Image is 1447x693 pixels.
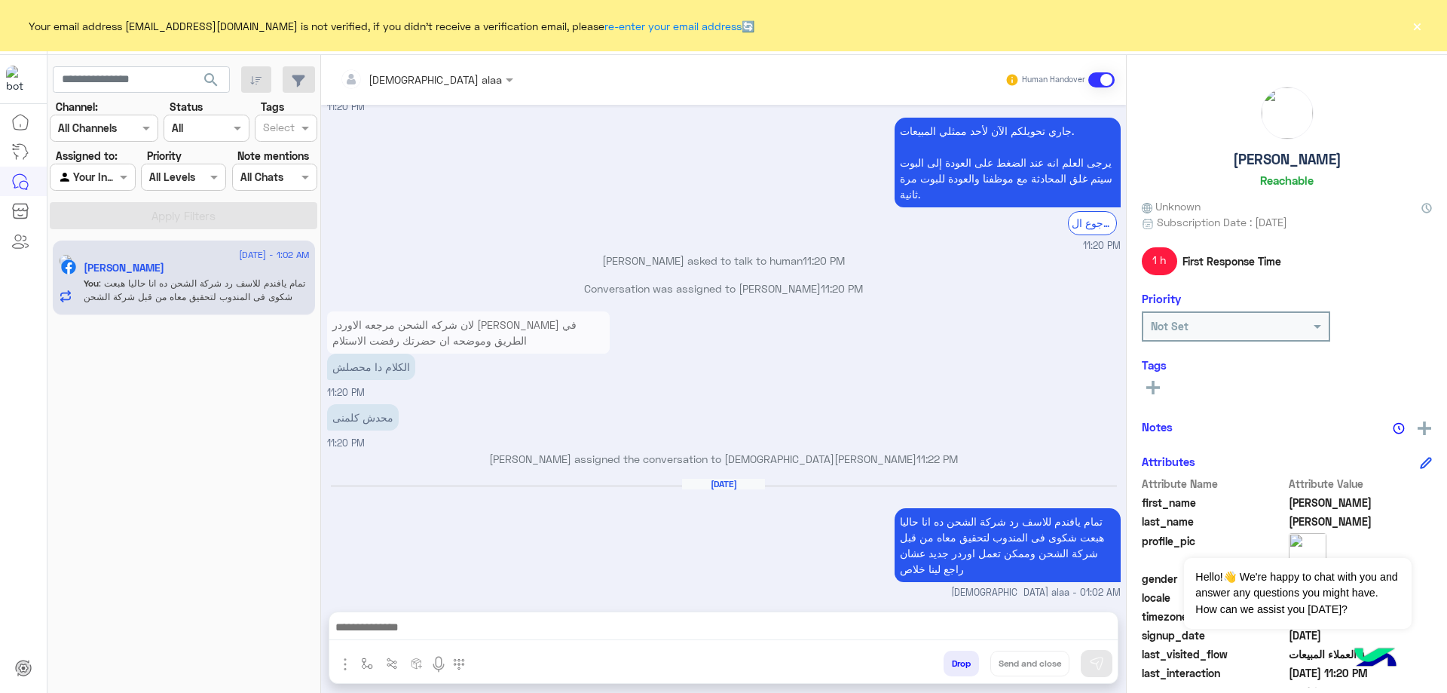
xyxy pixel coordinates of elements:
span: signup_date [1142,627,1286,643]
img: create order [411,658,423,670]
span: Attribute Value [1289,476,1433,492]
span: 11:20 PM [327,387,365,398]
span: 11:22 PM [916,452,958,465]
span: search [202,71,220,89]
small: Human Handover [1022,74,1085,86]
span: 2025-08-17T20:20:47.144Z [1289,665,1433,681]
span: [DEMOGRAPHIC_DATA] alaa - 01:02 AM [951,586,1121,600]
label: Note mentions [237,148,309,164]
img: picture [59,254,72,268]
img: notes [1393,422,1405,434]
p: 17/8/2025, 11:20 PM [327,404,399,431]
p: [PERSON_NAME] asked to talk to human [327,253,1121,268]
span: Hello!👋 We're happy to chat with you and answer any questions you might have. How can we assist y... [1184,558,1411,629]
img: Trigger scenario [386,658,398,670]
span: last_visited_flow [1142,646,1286,662]
p: [PERSON_NAME] assigned the conversation to [DEMOGRAPHIC_DATA][PERSON_NAME] [327,451,1121,467]
img: make a call [453,658,465,670]
h6: Priority [1142,292,1181,305]
span: 11:20 PM [821,282,863,295]
h6: Attributes [1142,455,1195,468]
span: Abdallah [1289,514,1433,529]
span: [DATE] - 1:02 AM [239,248,309,262]
button: search [193,66,230,99]
span: 11:20 PM [803,254,845,267]
p: 17/8/2025, 11:20 PM [895,118,1121,207]
label: Tags [261,99,284,115]
span: 11:20 PM [1083,239,1121,253]
img: send voice note [430,655,448,673]
img: add [1418,422,1431,435]
span: 2024-12-31T16:38:53.223Z [1289,627,1433,643]
label: Channel: [56,99,98,115]
h6: Tags [1142,358,1432,372]
img: 713415422032625 [6,66,33,93]
img: Facebook [61,259,76,274]
p: 18/8/2025, 1:02 AM [895,508,1121,582]
h6: Reachable [1260,173,1314,187]
span: 11:20 PM [327,437,365,449]
span: Your email address [EMAIL_ADDRESS][DOMAIN_NAME] is not verified, if you didn't receive a verifica... [29,18,754,34]
span: Unknown [1142,198,1201,214]
span: timezone [1142,609,1286,624]
div: الرجوع ال Bot [1068,211,1117,235]
span: profile_pic [1142,533,1286,568]
button: Trigger scenario [380,651,405,676]
span: last_name [1142,514,1286,529]
button: Apply Filters [50,202,317,229]
span: locale [1142,590,1286,606]
h5: [PERSON_NAME] [1233,151,1341,168]
span: last_interaction [1142,665,1286,681]
img: send attachment [336,655,354,673]
img: select flow [361,658,373,670]
span: gender [1142,571,1286,587]
div: Select [261,119,295,139]
img: picture [1262,87,1313,139]
button: select flow [355,651,380,676]
span: Attribute Name [1142,476,1286,492]
a: re-enter your email address [604,20,742,32]
span: خدمة العملاء المبيعات [1289,646,1433,662]
button: × [1409,18,1424,33]
button: Send and close [990,651,1069,676]
h6: [DATE] [682,479,765,489]
span: You [84,278,99,289]
button: create order [405,651,430,676]
span: 11:20 PM [327,101,365,112]
span: Subscription Date : [DATE] [1157,214,1287,230]
p: 17/8/2025, 11:20 PM [327,354,415,380]
label: Status [170,99,203,115]
p: 17/8/2025, 11:20 PM [327,311,610,354]
span: 1 h [1142,247,1177,274]
span: first_name [1142,495,1286,511]
h6: Notes [1142,420,1173,434]
img: send message [1089,656,1104,671]
span: Omar [1289,495,1433,511]
h5: Omar Abdallah [84,262,164,274]
label: Assigned to: [56,148,118,164]
label: Priority [147,148,182,164]
span: First Response Time [1182,253,1281,269]
p: Conversation was assigned to [PERSON_NAME] [327,281,1121,296]
button: Drop [944,651,979,676]
span: تمام يافندم للاسف رد شركة الشحن ده انا حاليا هبعت شكوى فى المندوب لتحقيق معاه من قبل شركة الشحن و... [84,278,305,316]
img: hulul-logo.png [1349,633,1402,685]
